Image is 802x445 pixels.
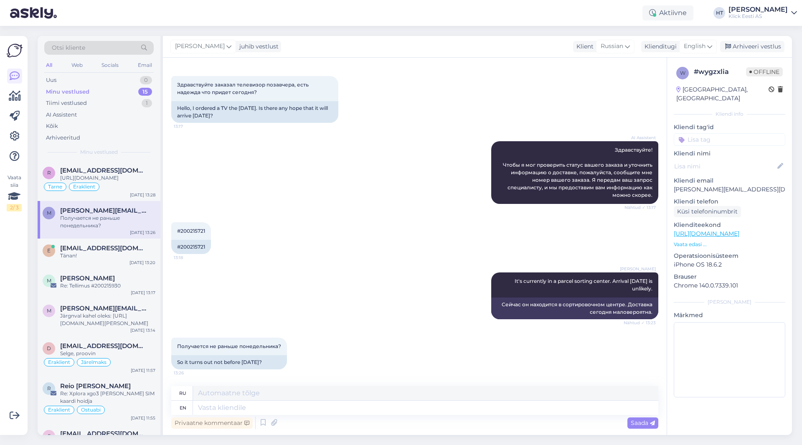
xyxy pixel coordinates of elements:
div: Minu vestlused [46,88,89,96]
div: 15 [138,88,152,96]
span: Minu vestlused [80,148,118,156]
p: Klienditeekond [674,221,785,229]
div: [PERSON_NAME] [728,6,788,13]
div: Kliendi info [674,110,785,118]
div: Klick Eesti AS [728,13,788,20]
div: Web [70,60,84,71]
span: Järelmaks [81,360,107,365]
span: m [47,210,51,216]
div: Hello, I ordered a TV the [DATE]. Is there any hope that it will arrive [DATE]? [171,101,338,123]
div: Aktiivne [642,5,693,20]
div: Tänan! [60,252,155,259]
span: e [47,247,51,254]
span: Russian [601,42,623,51]
span: Eraklient [48,360,70,365]
p: [PERSON_NAME][EMAIL_ADDRESS][DOMAIN_NAME] [674,185,785,194]
div: All [44,60,54,71]
div: So it turns out not before [DATE]? [171,355,287,369]
span: 13:26 [174,370,205,376]
div: 0 [140,76,152,84]
div: Uus [46,76,56,84]
a: [URL][DOMAIN_NAME] [674,230,739,237]
div: [DATE] 11:57 [131,367,155,374]
span: Saada [631,419,655,427]
div: [URL][DOMAIN_NAME] [60,174,155,182]
span: s [48,433,51,439]
div: [DATE] 13:17 [131,290,155,296]
div: Küsi telefoninumbrit [674,206,741,217]
div: Vaata siia [7,174,22,211]
div: juhib vestlust [236,42,279,51]
span: d [47,345,51,351]
span: [PERSON_NAME] [620,266,656,272]
a: [PERSON_NAME]Klick Eesti AS [728,6,797,20]
div: Socials [100,60,120,71]
p: Operatsioonisüsteem [674,252,785,260]
div: 1 [142,99,152,107]
div: Re: Tellimus #200215930 [60,282,155,290]
div: [DATE] 13:26 [130,229,155,236]
span: Здравствуйте! Чтобы я мог проверить статус вашего заказа и уточнить информацию о доставке, пожалу... [503,147,654,198]
input: Lisa tag [674,133,785,146]
span: Eraklient [48,407,70,412]
span: Mirjam Petti [60,275,115,282]
div: [PERSON_NAME] [674,298,785,306]
span: 13:17 [174,123,205,130]
span: #200215721 [177,228,205,234]
div: HT [713,7,725,19]
span: Ostuabi [81,407,101,412]
div: Tiimi vestlused [46,99,87,107]
span: Nähtud ✓ 13:17 [624,204,656,211]
div: Arhiveeritud [46,134,80,142]
img: Askly Logo [7,43,23,58]
div: Selge, proovin [60,350,155,357]
span: [PERSON_NAME] [175,42,225,51]
div: [GEOGRAPHIC_DATA], [GEOGRAPHIC_DATA] [676,85,769,103]
div: Kõik [46,122,58,130]
div: ru [179,386,186,400]
span: Otsi kliente [52,43,85,52]
span: R [47,385,51,392]
span: dianaviiras@gmail.com [60,342,147,350]
span: 13:18 [174,254,205,261]
div: Privaatne kommentaar [171,417,253,429]
div: Klient [573,42,594,51]
p: Kliendi nimi [674,149,785,158]
div: # wygzxlia [694,67,746,77]
div: AI Assistent [46,111,77,119]
div: 2 / 3 [7,204,22,211]
span: Nähtud ✓ 13:23 [624,320,656,326]
span: English [684,42,706,51]
div: Получается не раньше понедельника? [60,214,155,229]
span: mark.starchenko@hotmail.com [60,207,147,214]
div: Klienditugi [641,42,677,51]
div: [DATE] 13:20 [129,259,155,266]
span: Offline [746,67,783,76]
span: Здравствуйте заказал телевизор позавчера, есть надежда что придет сегодня? [177,81,310,95]
p: Kliendi email [674,176,785,185]
div: Re: Xplora xgo3 [PERSON_NAME] SIM kaardi hoidja [60,390,155,405]
div: [DATE] 13:28 [130,192,155,198]
p: Kliendi telefon [674,197,785,206]
span: M [47,277,51,284]
p: Brauser [674,272,785,281]
input: Lisa nimi [674,162,776,171]
div: Email [136,60,154,71]
p: Vaata edasi ... [674,241,785,248]
span: AI Assistent [624,135,656,141]
span: rommi.uussaar@mail.ee [60,167,147,174]
div: [DATE] 13:14 [130,327,155,333]
span: w [680,70,685,76]
span: Reio Viiding [60,382,131,390]
span: It's currently in a parcel sorting center. Arrival [DATE] is unlikely. [515,278,654,292]
div: Arhiveeri vestlus [720,41,784,52]
div: #200215721 [171,240,211,254]
span: simmolilloja@gmail.com [60,430,147,437]
p: Kliendi tag'id [674,123,785,132]
div: Сейчас он находится в сортировочном центре. Доставка сегодня маловероятна. [491,298,658,319]
span: Tarne [48,184,62,189]
p: Chrome 140.0.7339.101 [674,281,785,290]
p: Märkmed [674,311,785,320]
span: eha@trit.pro [60,244,147,252]
span: Eraklient [73,184,95,189]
